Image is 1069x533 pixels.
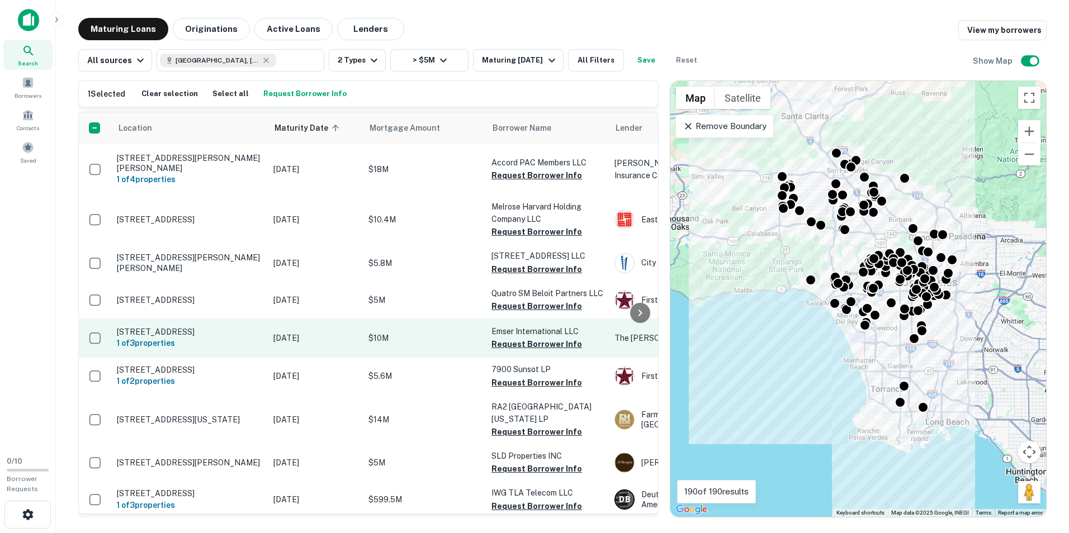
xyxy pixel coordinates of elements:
div: City National Bank [614,253,782,273]
p: Accord PAC Members LLC [491,156,603,169]
button: 2 Types [329,49,386,72]
div: [PERSON_NAME] [614,453,782,473]
span: Mortgage Amount [370,121,455,135]
img: capitalize-icon.png [18,9,39,31]
span: 0 / 10 [7,457,22,465]
p: [DATE] [273,493,357,506]
button: Active Loans [254,18,333,40]
button: Reset [669,49,704,72]
p: Remove Boundary [683,120,766,133]
p: [STREET_ADDRESS] [117,215,262,225]
span: Maturity Date [275,121,343,135]
span: Borrowers [15,91,41,100]
p: [DATE] [273,370,357,382]
img: picture [615,367,634,386]
a: Open this area in Google Maps (opens a new window) [673,502,710,517]
h6: 1 of 4 properties [117,173,262,185]
p: [DATE] [273,257,357,269]
p: 190 of 190 results [684,485,749,498]
p: [DATE] [273,163,357,175]
button: Maturing Loans [78,18,168,40]
span: Borrower Requests [7,475,38,493]
iframe: Chat Widget [1013,408,1069,461]
p: 7900 Sunsot LP [491,363,603,375]
button: Request Borrower Info [491,425,582,439]
a: Saved [3,137,53,167]
button: Originations [173,18,250,40]
p: [STREET_ADDRESS] [117,295,262,305]
h6: 1 of 3 properties [117,337,262,349]
a: Contacts [3,104,53,135]
div: East West Bank [614,210,782,230]
a: Search [3,40,53,70]
a: Borrowers [3,72,53,102]
button: Request Borrower Info [491,299,582,313]
span: Location [118,121,152,135]
div: First Liberty Bank [614,366,782,386]
p: The [PERSON_NAME] Living Trust [614,332,782,344]
p: $5.6M [368,370,480,382]
p: D B [619,494,630,506]
p: SLD Properties INC [491,450,603,462]
img: picture [615,291,634,310]
span: Lender [616,121,642,135]
p: [STREET_ADDRESS][US_STATE] [117,415,262,425]
button: > $5M [390,49,469,72]
p: RA2 [GEOGRAPHIC_DATA] [US_STATE] LP [491,401,603,425]
div: Deutsche Bank Trust Company Americas [614,489,782,510]
img: picture [615,210,634,229]
button: Lenders [337,18,404,40]
img: picture [615,453,634,472]
a: Report a map error [998,510,1043,516]
img: Google [673,502,710,517]
p: [DATE] [273,456,357,469]
div: Farmers & Merchants Bank Of [GEOGRAPHIC_DATA] [614,410,782,430]
a: Terms [976,510,991,516]
button: Drag Pegman onto the map to open Street View [1018,481,1040,503]
p: [DATE] [273,294,357,306]
th: Mortgage Amount [363,112,486,144]
button: Request Borrower Info [491,376,582,389]
span: Borrower Name [493,121,551,135]
button: All Filters [568,49,624,72]
button: Save your search to get updates of matches that match your search criteria. [628,49,664,72]
div: All sources [87,54,147,67]
p: $5M [368,456,480,469]
p: Melrose Harvard Holding Company LLC [491,201,603,225]
button: Maturing [DATE] [473,49,563,72]
p: [STREET_ADDRESS][PERSON_NAME][PERSON_NAME] [117,253,262,273]
p: [PERSON_NAME] [PERSON_NAME] Life Insurance Company [GEOGRAPHIC_DATA] [614,157,782,182]
th: Lender [609,112,788,144]
p: [STREET_ADDRESS] [117,365,262,375]
p: [STREET_ADDRESS][PERSON_NAME] [117,458,262,468]
p: [DATE] [273,332,357,344]
th: Location [111,112,268,144]
button: Zoom in [1018,120,1040,142]
button: Keyboard shortcuts [836,509,884,517]
span: Contacts [17,123,39,132]
p: IWG TLA Telecom LLC [491,487,603,499]
p: [STREET_ADDRESS] [117,327,262,337]
h6: 1 Selected [88,88,125,100]
button: Select all [210,85,252,102]
button: Request Borrower Info [491,263,582,276]
button: Request Borrower Info [491,169,582,182]
div: 0 0 [670,81,1046,517]
p: $10.4M [368,213,480,226]
p: $10M [368,332,480,344]
th: Maturity Date [268,112,363,144]
button: All sources [78,49,152,72]
h6: 1 of 3 properties [117,499,262,511]
button: Toggle fullscreen view [1018,87,1040,109]
p: [STREET_ADDRESS] [117,488,262,498]
span: Search [18,59,38,68]
button: Zoom out [1018,143,1040,165]
p: Emser International LLC [491,325,603,337]
p: Quatro SM Beloit Partners LLC [491,287,603,299]
span: Map data ©2025 Google, INEGI [891,510,969,516]
h6: 1 of 2 properties [117,375,262,387]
